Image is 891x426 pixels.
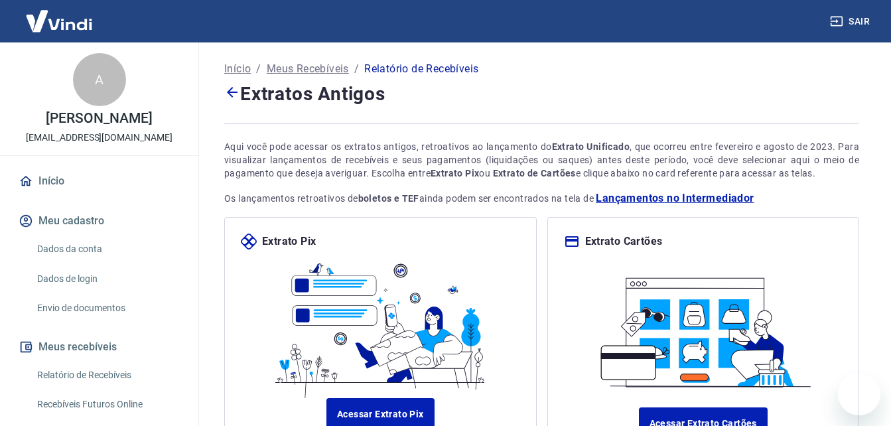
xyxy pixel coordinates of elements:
h4: Extratos Antigos [224,80,859,107]
img: ilustracard.1447bf24807628a904eb562bb34ea6f9.svg [592,265,815,391]
p: Relatório de Recebíveis [364,61,478,77]
a: Relatório de Recebíveis [32,362,182,389]
p: Extrato Pix [262,234,316,249]
button: Meus recebíveis [16,332,182,362]
a: Lançamentos no Intermediador [596,190,754,206]
a: Dados de login [32,265,182,293]
img: ilustrapix.38d2ed8fdf785898d64e9b5bf3a9451d.svg [269,249,492,398]
p: Extrato Cartões [585,234,663,249]
p: / [354,61,359,77]
button: Meu cadastro [16,206,182,236]
a: Recebíveis Futuros Online [32,391,182,418]
strong: Extrato de Cartões [493,168,576,178]
strong: Extrato Unificado [552,141,630,152]
a: Envio de documentos [32,295,182,322]
p: Os lançamentos retroativos de ainda podem ser encontrados na tela de [224,190,859,206]
p: [EMAIL_ADDRESS][DOMAIN_NAME] [26,131,172,145]
p: [PERSON_NAME] [46,111,152,125]
a: Dados da conta [32,236,182,263]
p: / [256,61,261,77]
img: Vindi [16,1,102,41]
a: Início [224,61,251,77]
div: A [73,53,126,106]
strong: boletos e TEF [358,193,419,204]
a: Meus Recebíveis [267,61,349,77]
iframe: Button to launch messaging window, conversation in progress [838,373,880,415]
div: Aqui você pode acessar os extratos antigos, retroativos ao lançamento do , que ocorreu entre feve... [224,140,859,180]
a: Início [16,167,182,196]
button: Sair [827,9,875,34]
strong: Extrato Pix [431,168,479,178]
